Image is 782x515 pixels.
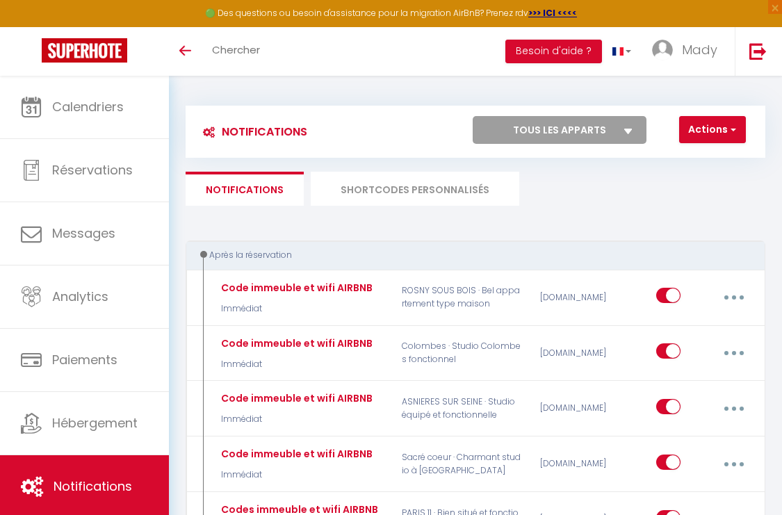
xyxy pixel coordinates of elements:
div: Code immeuble et wifi AIRBNB [218,280,373,295]
p: ASNIERES SUR SEINE · Studio équipé et fonctionnelle [393,389,531,429]
p: Immédiat [218,468,373,482]
div: [DOMAIN_NAME] [531,333,624,373]
span: Mady [682,41,717,58]
img: ... [652,40,673,60]
p: ROSNY SOUS BOIS · Bel appartement type maison [393,277,531,318]
p: Immédiat [218,413,373,426]
img: Super Booking [42,38,127,63]
a: Chercher [202,27,270,76]
img: logout [749,42,767,60]
p: Sacré coeur · Charmant studio à [GEOGRAPHIC_DATA] [393,444,531,484]
span: Calendriers [52,98,124,115]
div: [DOMAIN_NAME] [531,277,624,318]
p: Immédiat [218,358,373,371]
div: Code immeuble et wifi AIRBNB [218,446,373,461]
button: Actions [679,116,746,144]
div: Après la réservation [199,249,742,262]
div: [DOMAIN_NAME] [531,444,624,484]
span: Notifications [54,477,132,495]
p: Colombes · Studio Colombes fonctionnel [393,333,531,373]
li: SHORTCODES PERSONNALISÉS [311,172,519,206]
a: ... Mady [642,27,735,76]
h3: Notifications [196,116,307,147]
span: Hébergement [52,414,138,432]
span: Analytics [52,288,108,305]
div: Code immeuble et wifi AIRBNB [218,391,373,406]
span: Paiements [52,351,117,368]
div: Code immeuble et wifi AIRBNB [218,336,373,351]
span: Chercher [212,42,260,57]
a: >>> ICI <<<< [528,7,577,19]
li: Notifications [186,172,304,206]
button: Besoin d'aide ? [505,40,602,63]
p: Immédiat [218,302,373,316]
div: [DOMAIN_NAME] [531,389,624,429]
span: Messages [52,224,115,242]
span: Réservations [52,161,133,179]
